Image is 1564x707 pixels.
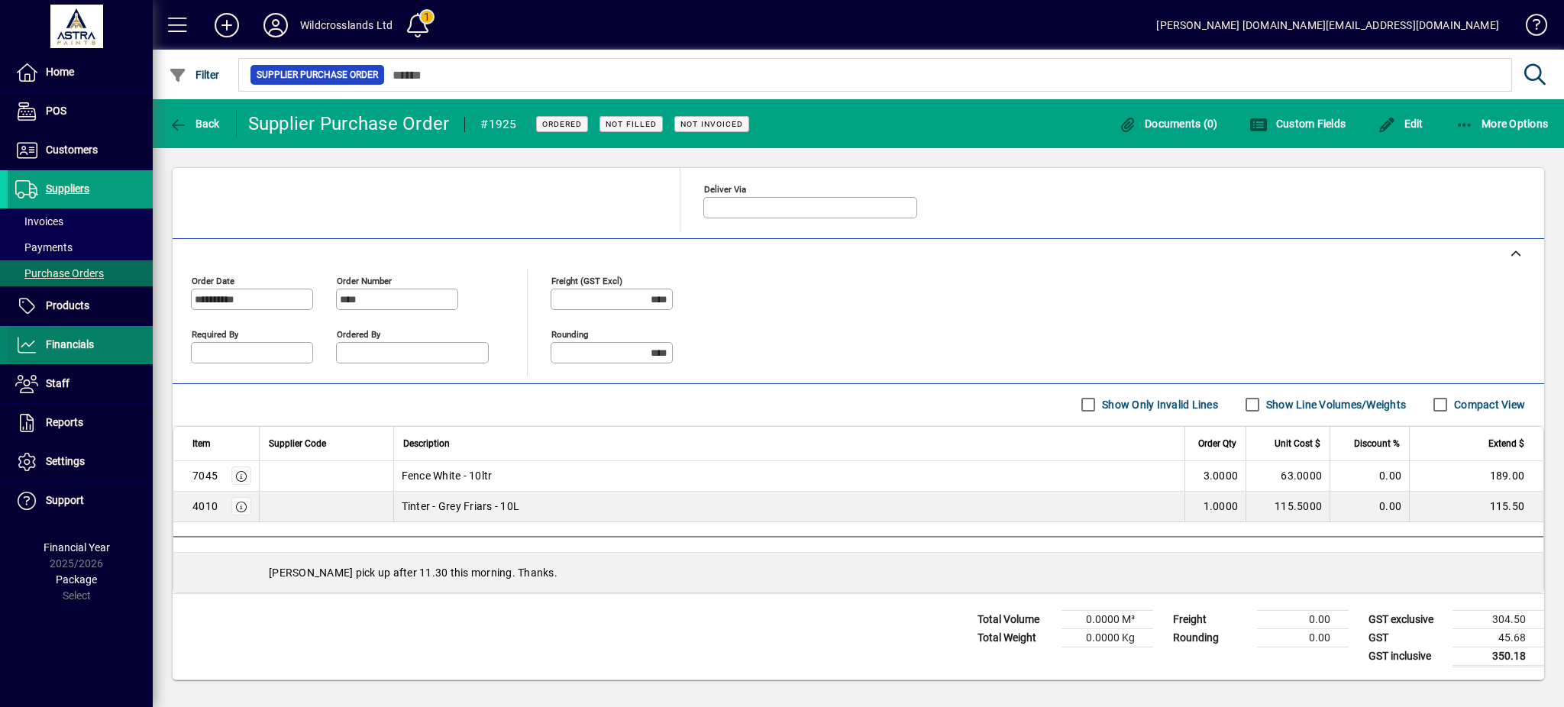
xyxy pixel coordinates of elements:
span: Filter [169,69,220,81]
mat-label: Freight (GST excl) [551,275,622,286]
button: Documents (0) [1115,110,1222,137]
a: Staff [8,365,153,403]
span: Order Qty [1198,435,1236,452]
span: Suppliers [46,182,89,195]
td: 304.50 [1453,610,1544,628]
label: Show Line Volumes/Weights [1263,397,1406,412]
span: Products [46,299,89,312]
td: 350.18 [1453,647,1544,666]
span: Not Invoiced [680,119,743,129]
span: Item [192,435,211,452]
button: Filter [165,61,224,89]
td: 3.0000 [1184,461,1246,492]
button: Profile [251,11,300,39]
td: Freight [1165,610,1257,628]
span: Financial Year [44,541,110,554]
td: Rounding [1165,628,1257,647]
span: Documents (0) [1119,118,1218,130]
span: Payments [15,241,73,253]
mat-label: Deliver via [704,183,746,194]
a: POS [8,92,153,131]
td: 0.0000 Kg [1062,628,1153,647]
div: [PERSON_NAME] pick up after 11.30 this morning. Thanks. [173,553,1543,592]
button: Edit [1374,110,1427,137]
td: 1.0000 [1184,492,1246,522]
a: Reports [8,404,153,442]
span: Fence White - 10ltr [402,468,493,483]
a: Invoices [8,208,153,234]
td: 0.00 [1330,461,1409,492]
button: Back [165,110,224,137]
label: Compact View [1451,397,1525,412]
span: Support [46,494,84,506]
td: 0.0000 M³ [1062,610,1153,628]
td: 115.50 [1409,492,1543,522]
button: Add [202,11,251,39]
span: Financials [46,338,94,350]
a: Settings [8,443,153,481]
label: Show Only Invalid Lines [1099,397,1218,412]
a: Purchase Orders [8,260,153,286]
span: Discount % [1354,435,1400,452]
a: Customers [8,131,153,169]
span: Invoices [15,215,63,228]
td: GST inclusive [1361,647,1453,666]
span: Custom Fields [1249,118,1346,130]
td: 45.68 [1453,628,1544,647]
span: Description [403,435,450,452]
span: Settings [46,455,85,467]
span: More Options [1456,118,1549,130]
button: Custom Fields [1246,110,1349,137]
mat-label: Order number [337,275,392,286]
mat-label: Required by [192,328,238,339]
span: Package [56,573,97,586]
td: Total Weight [970,628,1062,647]
td: Total Volume [970,610,1062,628]
div: #1925 [480,112,516,137]
td: GST exclusive [1361,610,1453,628]
a: Home [8,53,153,92]
span: Unit Cost $ [1275,435,1320,452]
td: 189.00 [1409,461,1543,492]
a: Payments [8,234,153,260]
mat-label: Ordered by [337,328,380,339]
a: Support [8,482,153,520]
app-page-header-button: Back [153,110,237,137]
span: Reports [46,416,83,428]
span: Purchase Orders [15,267,104,279]
span: Staff [46,377,69,389]
td: 0.00 [1330,492,1409,522]
span: Ordered [542,119,582,129]
div: 4010 [192,499,218,514]
span: Edit [1378,118,1423,130]
td: 63.0000 [1246,461,1330,492]
a: Products [8,287,153,325]
span: Back [169,118,220,130]
span: Not Filled [606,119,657,129]
span: Customers [46,144,98,156]
span: Supplier Code [269,435,326,452]
a: Financials [8,326,153,364]
a: Knowledge Base [1514,3,1545,53]
td: 115.5000 [1246,492,1330,522]
div: Wildcrosslands Ltd [300,13,393,37]
td: 0.00 [1257,610,1349,628]
span: Tinter - Grey Friars - 10L [402,499,520,514]
span: Supplier Purchase Order [257,67,378,82]
div: Supplier Purchase Order [248,111,450,136]
td: 0.00 [1257,628,1349,647]
div: 7045 [192,468,218,483]
div: [PERSON_NAME] [DOMAIN_NAME][EMAIL_ADDRESS][DOMAIN_NAME] [1156,13,1499,37]
mat-label: Order date [192,275,234,286]
button: More Options [1452,110,1553,137]
td: GST [1361,628,1453,647]
mat-label: Rounding [551,328,588,339]
span: POS [46,105,66,117]
span: Home [46,66,74,78]
span: Extend $ [1488,435,1524,452]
